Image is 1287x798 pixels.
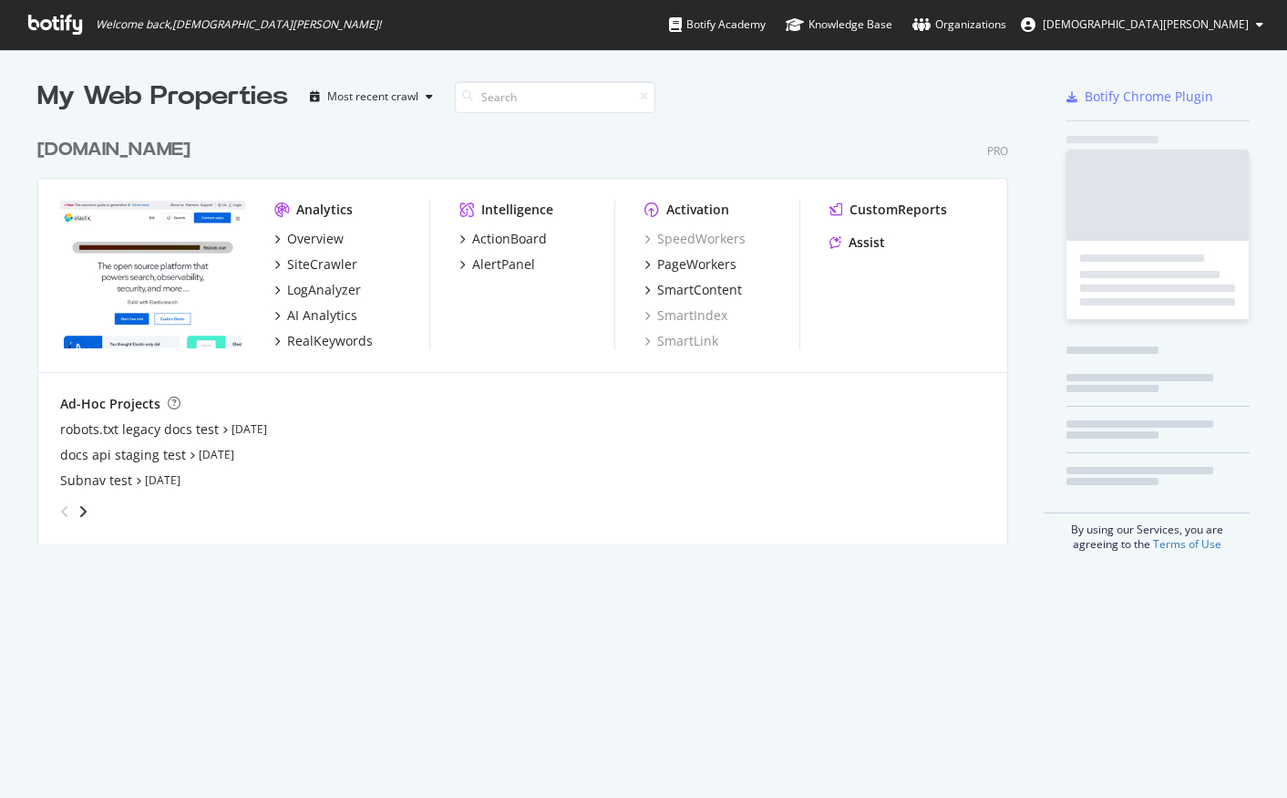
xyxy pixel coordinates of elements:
[37,137,190,163] div: [DOMAIN_NAME]
[274,281,361,299] a: LogAnalyzer
[1006,10,1278,39] button: [DEMOGRAPHIC_DATA][PERSON_NAME]
[987,143,1008,159] div: Pro
[657,255,736,274] div: PageWorkers
[849,201,947,219] div: CustomReports
[829,201,947,219] a: CustomReports
[1043,16,1249,32] span: Christian Weinke
[60,446,186,464] a: docs api staging test
[232,421,267,437] a: [DATE]
[644,255,736,274] a: PageWorkers
[644,230,746,248] a: SpeedWorkers
[459,230,547,248] a: ActionBoard
[472,230,547,248] div: ActionBoard
[60,201,245,348] img: elastic.co
[1153,536,1221,552] a: Terms of Use
[274,230,344,248] a: Overview
[60,420,219,439] a: robots.txt legacy docs test
[472,255,535,274] div: AlertPanel
[53,497,77,526] div: angle-left
[666,201,729,219] div: Activation
[60,395,160,413] div: Ad-Hoc Projects
[274,332,373,350] a: RealKeywords
[287,281,361,299] div: LogAnalyzer
[1044,513,1250,552] div: By using our Services, you are agreeing to the
[287,255,357,274] div: SiteCrawler
[849,233,885,252] div: Assist
[37,78,288,115] div: My Web Properties
[287,306,357,325] div: AI Analytics
[37,137,198,163] a: [DOMAIN_NAME]
[303,82,440,111] button: Most recent crawl
[455,81,655,113] input: Search
[829,233,885,252] a: Assist
[644,332,718,350] a: SmartLink
[296,201,353,219] div: Analytics
[912,16,1006,34] div: Organizations
[274,306,357,325] a: AI Analytics
[1066,88,1213,106] a: Botify Chrome Plugin
[327,91,418,102] div: Most recent crawl
[644,306,727,325] a: SmartIndex
[786,16,892,34] div: Knowledge Base
[199,447,234,462] a: [DATE]
[274,255,357,274] a: SiteCrawler
[60,472,132,490] a: Subnav test
[481,201,553,219] div: Intelligence
[287,332,373,350] div: RealKeywords
[287,230,344,248] div: Overview
[77,503,89,521] div: angle-right
[37,115,1023,544] div: grid
[669,16,766,34] div: Botify Academy
[96,17,381,32] span: Welcome back, [DEMOGRAPHIC_DATA][PERSON_NAME] !
[1085,88,1213,106] div: Botify Chrome Plugin
[145,472,180,488] a: [DATE]
[459,255,535,274] a: AlertPanel
[644,281,742,299] a: SmartContent
[657,281,742,299] div: SmartContent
